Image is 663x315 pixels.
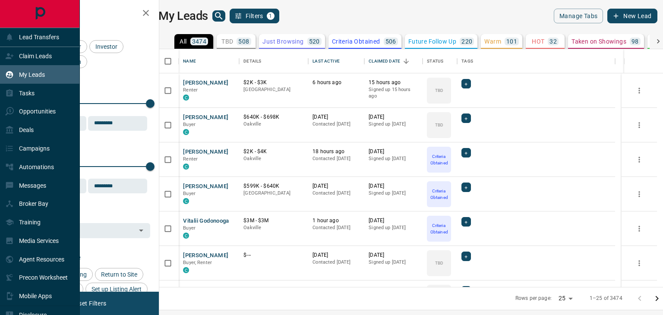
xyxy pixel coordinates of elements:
p: Contacted [DATE] [313,259,360,266]
button: [PERSON_NAME] [183,252,228,260]
p: [DATE] [313,286,360,293]
button: Reset Filters [66,296,112,311]
button: more [633,188,646,201]
div: + [461,217,470,227]
p: 1–25 of 3474 [590,295,622,302]
p: Oakville [243,121,304,128]
p: $640K - $698K [243,113,304,121]
div: Last Active [313,49,339,73]
p: [DATE] [369,183,418,190]
span: Investor [92,43,120,50]
p: [DATE] [369,252,418,259]
button: more [633,222,646,235]
div: + [461,183,470,192]
button: Manage Tabs [554,9,603,23]
p: 3474 [192,38,207,44]
p: $599K - $640K [243,183,304,190]
p: Rows per page: [515,295,552,302]
p: Contacted [DATE] [313,190,360,197]
p: Warm [484,38,501,44]
div: Status [427,49,443,73]
p: [GEOGRAPHIC_DATA] [243,190,304,197]
p: Signed up [DATE] [369,155,418,162]
button: [PERSON_NAME] [183,183,228,191]
p: $3M - $3M [243,217,304,224]
p: 6 hours ago [313,79,360,86]
div: Investor [89,40,123,53]
span: + [464,79,467,88]
span: Set up Listing Alert [88,286,145,293]
p: $2K - $2K [243,286,304,293]
div: Return to Site [95,268,143,281]
p: TBD [221,38,233,44]
button: more [633,119,646,132]
button: more [633,153,646,166]
p: HOT [532,38,544,44]
p: 98 [631,38,639,44]
span: Buyer, Renter [183,260,212,265]
p: Criteria Obtained [428,222,450,235]
button: [PERSON_NAME] [183,113,228,122]
span: + [464,114,467,123]
span: Renter [183,156,198,162]
button: [PERSON_NAME] [183,79,228,87]
span: Buyer [183,225,196,231]
p: Future Follow Up [408,38,456,44]
button: search button [212,10,225,22]
p: 220 [461,38,472,44]
div: Details [239,49,308,73]
div: Tags [457,49,615,73]
p: Criteria Obtained [428,153,450,166]
div: + [461,148,470,157]
div: condos.ca [183,129,189,135]
button: [PERSON_NAME] [183,286,228,294]
div: condos.ca [183,233,189,239]
button: New Lead [607,9,657,23]
div: Status [423,49,457,73]
p: [DATE] [313,113,360,121]
p: TBD [435,260,443,266]
p: Signed up [DATE] [369,259,418,266]
span: + [464,287,467,295]
span: 1 [268,13,274,19]
p: $--- [243,252,304,259]
p: [DATE] [369,148,418,155]
h1: My Leads [158,9,208,23]
span: Return to Site [98,271,140,278]
p: 1 hour ago [313,217,360,224]
div: + [461,79,470,88]
p: 101 [506,38,517,44]
p: 508 [238,38,249,44]
p: Oakville [243,224,304,231]
p: [DATE] [313,252,360,259]
p: Contacted [DATE] [313,121,360,128]
button: [PERSON_NAME] [183,148,228,156]
button: Vitalii Godonooga [183,217,229,225]
span: Renter [183,87,198,93]
p: $2K - $3K [243,79,304,86]
p: [DATE] [369,217,418,224]
p: [DATE] [369,113,418,121]
p: Signed up [DATE] [369,190,418,197]
div: condos.ca [183,164,189,170]
p: Oakville [243,155,304,162]
span: + [464,183,467,192]
p: Contacted [DATE] [313,155,360,162]
p: [DATE] [369,286,418,293]
p: TBD [435,122,443,128]
div: Name [179,49,239,73]
h2: Filters [28,9,150,19]
div: Name [183,49,196,73]
div: Claimed Date [364,49,423,73]
div: 25 [555,292,576,305]
div: + [461,113,470,123]
div: condos.ca [183,267,189,273]
p: [DATE] [313,183,360,190]
div: Last Active [308,49,364,73]
span: + [464,148,467,157]
p: $2K - $4K [243,148,304,155]
p: Taken on Showings [571,38,626,44]
p: 15 hours ago [369,79,418,86]
p: Contacted [DATE] [313,224,360,231]
p: Signed up 15 hours ago [369,86,418,100]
